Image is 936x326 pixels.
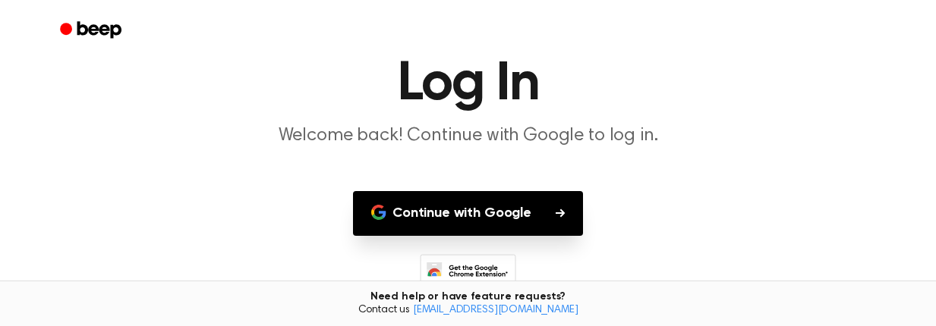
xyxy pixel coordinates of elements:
button: Continue with Google [353,191,583,236]
p: Welcome back! Continue with Google to log in. [177,124,760,149]
h1: Log In [80,57,857,111]
a: [EMAIL_ADDRESS][DOMAIN_NAME] [413,305,578,315]
span: Contact us [9,304,927,318]
a: Beep [49,16,135,45]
